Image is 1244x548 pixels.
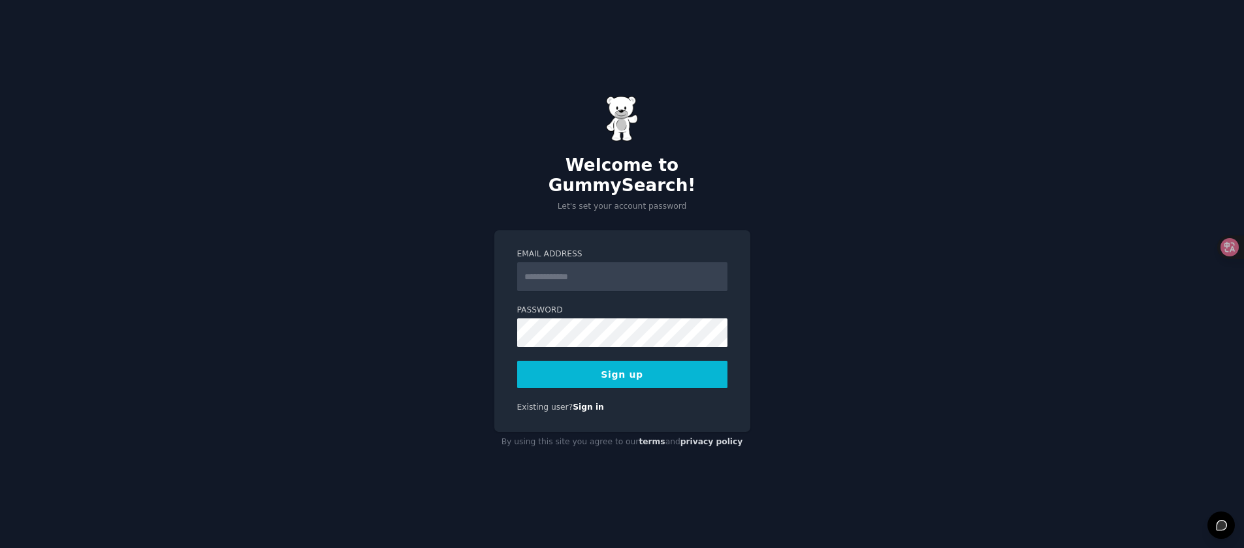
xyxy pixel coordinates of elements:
[494,201,750,213] p: Let's set your account password
[680,437,743,446] a: privacy policy
[517,361,727,388] button: Sign up
[606,96,639,142] img: Gummy Bear
[517,403,573,412] span: Existing user?
[494,155,750,196] h2: Welcome to GummySearch!
[494,432,750,453] div: By using this site you agree to our and
[573,403,604,412] a: Sign in
[639,437,665,446] a: terms
[517,249,727,260] label: Email Address
[517,305,727,316] label: Password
